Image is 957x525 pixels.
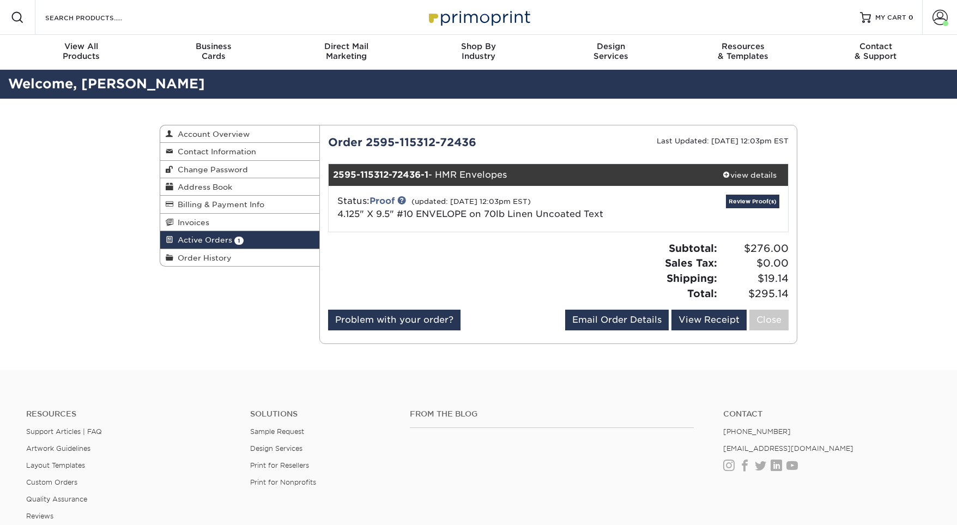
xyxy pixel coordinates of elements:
[160,249,319,266] a: Order History
[329,164,712,186] div: - HMR Envelopes
[160,214,319,231] a: Invoices
[26,444,90,452] a: Artwork Guidelines
[234,237,244,245] span: 1
[726,195,779,208] a: Review Proof(s)
[250,478,316,486] a: Print for Nonprofits
[160,125,319,143] a: Account Overview
[173,200,264,209] span: Billing & Payment Info
[723,409,931,419] a: Contact
[720,241,789,256] span: $276.00
[413,41,545,61] div: Industry
[677,41,809,51] span: Resources
[160,231,319,249] a: Active Orders 1
[250,461,309,469] a: Print for Resellers
[711,170,788,180] div: view details
[160,161,319,178] a: Change Password
[749,310,789,330] a: Close
[173,147,256,156] span: Contact Information
[15,35,148,70] a: View AllProducts
[720,286,789,301] span: $295.14
[160,178,319,196] a: Address Book
[544,35,677,70] a: DesignServices
[669,242,717,254] strong: Subtotal:
[328,310,461,330] a: Problem with your order?
[320,134,559,150] div: Order 2595-115312-72436
[26,409,234,419] h4: Resources
[173,218,209,227] span: Invoices
[280,41,413,51] span: Direct Mail
[250,444,302,452] a: Design Services
[424,5,533,29] img: Primoprint
[370,196,395,206] a: Proof
[565,310,669,330] a: Email Order Details
[410,409,694,419] h4: From the Blog
[160,143,319,160] a: Contact Information
[809,41,942,51] span: Contact
[544,41,677,51] span: Design
[15,41,148,51] span: View All
[677,35,809,70] a: Resources& Templates
[148,41,280,61] div: Cards
[677,41,809,61] div: & Templates
[173,254,232,262] span: Order History
[26,427,102,436] a: Support Articles | FAQ
[411,197,531,206] small: (updated: [DATE] 12:03pm EST)
[413,35,545,70] a: Shop ByIndustry
[720,256,789,271] span: $0.00
[250,427,304,436] a: Sample Request
[280,41,413,61] div: Marketing
[173,165,248,174] span: Change Password
[26,478,77,486] a: Custom Orders
[809,35,942,70] a: Contact& Support
[173,236,232,244] span: Active Orders
[280,35,413,70] a: Direct MailMarketing
[44,11,150,24] input: SEARCH PRODUCTS.....
[148,41,280,51] span: Business
[413,41,545,51] span: Shop By
[173,130,250,138] span: Account Overview
[720,271,789,286] span: $19.14
[723,444,853,452] a: [EMAIL_ADDRESS][DOMAIN_NAME]
[809,41,942,61] div: & Support
[26,512,53,520] a: Reviews
[687,287,717,299] strong: Total:
[657,137,789,145] small: Last Updated: [DATE] 12:03pm EST
[160,196,319,213] a: Billing & Payment Info
[875,13,906,22] span: MY CART
[667,272,717,284] strong: Shipping:
[544,41,677,61] div: Services
[665,257,717,269] strong: Sales Tax:
[337,209,603,219] a: 4.125" X 9.5" #10 ENVELOPE on 70lb Linen Uncoated Text
[250,409,393,419] h4: Solutions
[26,495,87,503] a: Quality Assurance
[173,183,232,191] span: Address Book
[908,14,913,21] span: 0
[148,35,280,70] a: BusinessCards
[333,170,428,180] strong: 2595-115312-72436-1
[15,41,148,61] div: Products
[711,164,788,186] a: view details
[329,195,635,221] div: Status:
[26,461,85,469] a: Layout Templates
[671,310,747,330] a: View Receipt
[723,427,791,436] a: [PHONE_NUMBER]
